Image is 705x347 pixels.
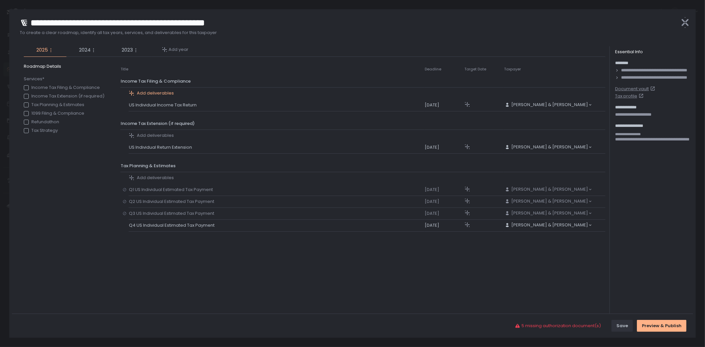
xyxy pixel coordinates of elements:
span: To create a clear roadmap, identify all tax years, services, and deliverables for this taxpayer [20,30,675,36]
a: Tax profile [615,93,690,99]
span: Roadmap Details [24,63,107,69]
span: 2024 [79,46,91,54]
span: [PERSON_NAME] & [PERSON_NAME] [511,144,588,150]
div: Search for option [504,144,592,151]
div: [DATE] [425,102,464,108]
th: Deadline [424,63,464,75]
span: 2025 [36,46,48,54]
div: [DATE] [425,211,464,216]
span: [PERSON_NAME] & [PERSON_NAME] [511,186,588,192]
span: 5 missing authorization document(s) [522,323,601,329]
div: Search for option [504,210,592,217]
span: Income Tax Extension (if required) [121,120,195,127]
a: Document vault [615,86,690,92]
button: Save [611,320,633,332]
span: Income Tax Filing & Compliance [121,78,191,84]
span: Q2 US Individual Estimated Tax Payment [129,199,217,205]
span: [PERSON_NAME] & [PERSON_NAME] [511,210,588,216]
th: Title [120,63,129,75]
th: Taxpayer [504,63,592,75]
div: [DATE] [425,187,464,193]
span: [PERSON_NAME] & [PERSON_NAME] [511,222,588,228]
div: Search for option [504,198,592,205]
span: [PERSON_NAME] & [PERSON_NAME] [511,102,588,108]
div: Search for option [504,186,592,193]
div: [DATE] [425,222,464,228]
span: Add deliverables [137,90,174,96]
span: US Individual Return Extension [129,144,195,150]
th: Target Date [464,63,504,75]
span: Q4 US Individual Estimated Tax Payment [129,222,217,228]
span: Tax Planning & Estimates [121,163,176,169]
button: Preview & Publish [637,320,686,332]
span: US Individual Income Tax Return [129,102,199,108]
span: 2023 [122,46,133,54]
div: [DATE] [425,144,464,150]
span: Services* [24,76,104,82]
div: [DATE] [425,199,464,205]
span: [PERSON_NAME] & [PERSON_NAME] [511,198,588,204]
span: Add deliverables [137,175,174,181]
span: Q3 US Individual Estimated Tax Payment [129,211,217,216]
span: Add deliverables [137,133,174,138]
span: Q1 US Individual Estimated Tax Payment [129,187,215,193]
div: Search for option [504,102,592,108]
div: Search for option [504,222,592,229]
button: Add year [162,47,188,53]
div: Preview & Publish [642,323,682,329]
div: Save [616,323,628,329]
div: Essential Info [615,49,690,55]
